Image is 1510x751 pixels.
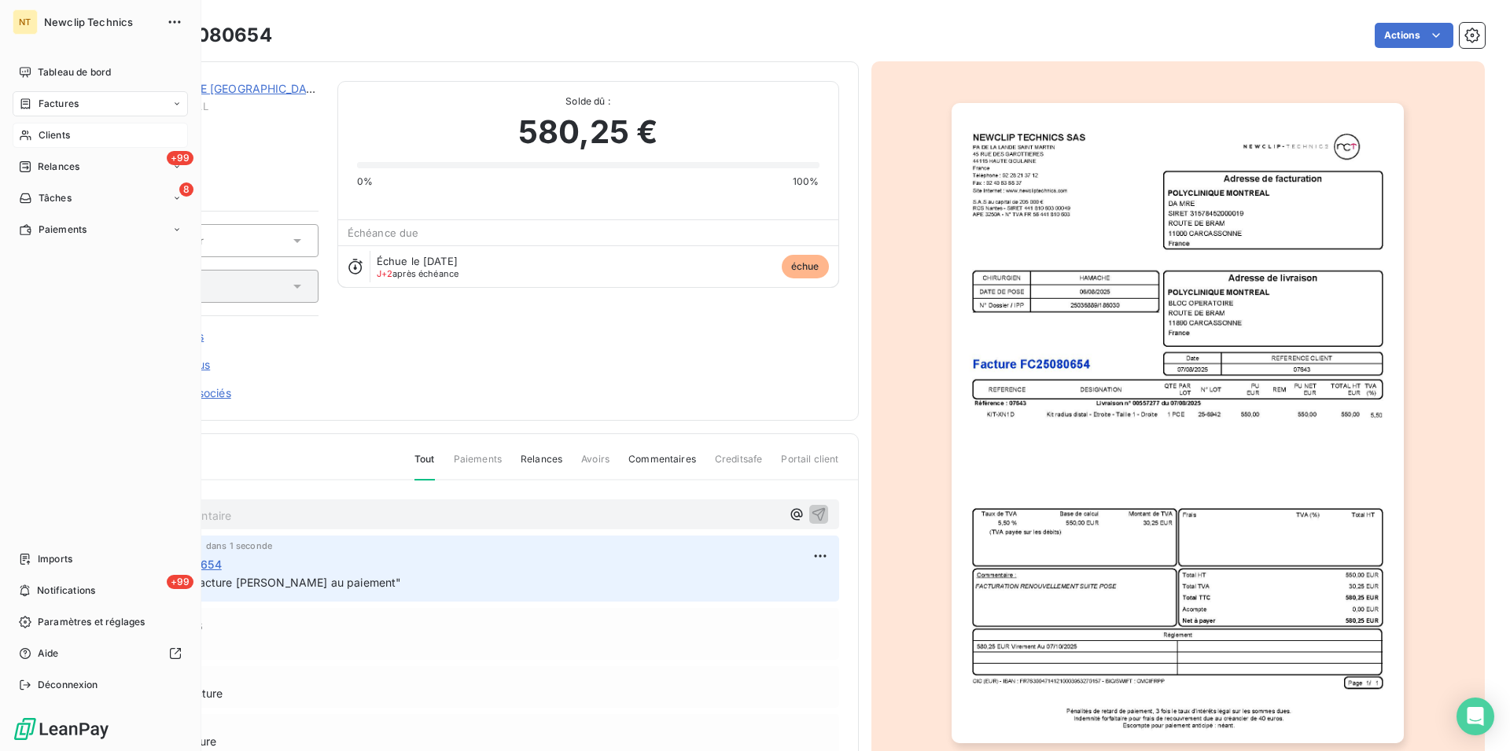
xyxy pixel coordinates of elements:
[105,576,402,589] span: Mail du [DATE] "Facture [PERSON_NAME] au paiement"
[39,128,70,142] span: Clients
[357,175,373,189] span: 0%
[781,452,838,479] span: Portail client
[952,103,1404,743] img: invoice_thumbnail
[38,552,72,566] span: Imports
[123,100,319,112] span: POLYMONTREAL
[1375,23,1453,48] button: Actions
[793,175,819,189] span: 100%
[38,65,111,79] span: Tableau de bord
[348,226,419,239] span: Échéance due
[377,268,392,279] span: J+2
[715,452,763,479] span: Creditsafe
[167,575,193,589] span: +99
[357,94,819,109] span: Solde dû :
[377,269,459,278] span: après échéance
[38,160,79,174] span: Relances
[206,541,272,550] span: dans 1 seconde
[13,641,188,666] a: Aide
[38,646,59,661] span: Aide
[147,21,272,50] h3: FC25080654
[39,97,79,111] span: Factures
[123,82,325,95] a: POLYCLINIQUE [GEOGRAPHIC_DATA]
[39,191,72,205] span: Tâches
[521,452,562,479] span: Relances
[39,223,87,237] span: Paiements
[628,452,696,479] span: Commentaires
[37,583,95,598] span: Notifications
[13,9,38,35] div: NT
[782,255,829,278] span: échue
[377,255,458,267] span: Échue le [DATE]
[518,109,657,156] span: 580,25 €
[581,452,610,479] span: Avoirs
[414,452,435,480] span: Tout
[13,716,110,742] img: Logo LeanPay
[38,615,145,629] span: Paramètres et réglages
[454,452,502,479] span: Paiements
[44,16,157,28] span: Newclip Technics
[167,151,193,165] span: +99
[179,182,193,197] span: 8
[38,678,98,692] span: Déconnexion
[1457,698,1494,735] div: Open Intercom Messenger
